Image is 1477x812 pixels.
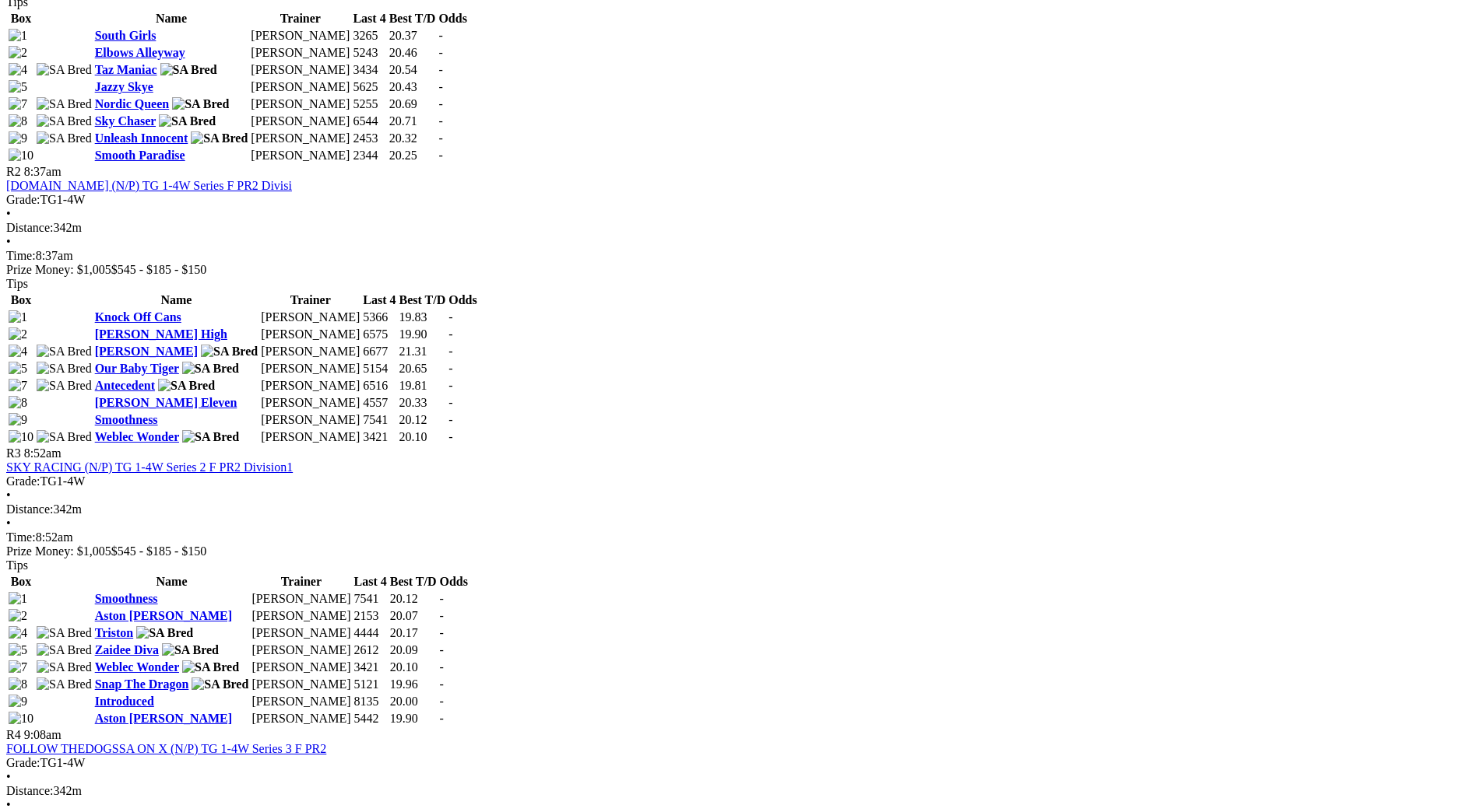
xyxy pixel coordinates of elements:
img: SA Bred [37,379,92,393]
span: R3 [6,446,21,460]
span: Tips [6,277,28,290]
th: Odds [448,292,477,308]
img: SA Bred [160,63,217,77]
img: SA Bred [172,97,229,111]
span: - [438,149,442,162]
img: SA Bred [37,643,92,657]
a: [PERSON_NAME] [95,345,198,358]
div: Prize Money: $1,005 [6,263,1471,277]
div: TG1-4W [6,193,1471,207]
td: [PERSON_NAME] [250,96,350,112]
a: Triston [95,626,133,639]
img: 1 [9,592,27,606]
span: - [448,396,452,409]
img: 5 [9,362,27,376]
img: SA Bred [159,114,216,128]
span: - [439,626,443,639]
img: 9 [9,131,27,145]
td: 5366 [362,310,396,325]
img: SA Bred [37,660,92,674]
a: South Girls [95,29,156,42]
span: - [439,609,443,622]
div: 8:52am [6,530,1471,544]
span: Grade: [6,193,40,206]
td: 20.12 [389,591,438,607]
td: 20.71 [389,114,437,129]
td: 8135 [353,694,388,709]
td: [PERSON_NAME] [251,591,351,607]
span: Box [11,575,32,588]
td: 3421 [362,429,396,445]
td: [PERSON_NAME] [250,62,350,78]
a: SKY RACING (N/P) TG 1-4W Series 2 F PR2 Division1 [6,460,293,474]
span: - [448,345,452,358]
a: Smoothness [95,592,158,605]
span: - [438,80,442,93]
img: 10 [9,712,33,726]
td: 20.33 [399,395,447,411]
div: 342m [6,221,1471,235]
td: 19.90 [399,327,447,342]
td: 5442 [353,711,388,726]
a: Antecedent [95,379,155,392]
span: Box [11,12,32,25]
td: 20.25 [389,148,437,163]
td: 19.81 [399,378,447,394]
span: - [438,114,442,128]
td: 20.17 [389,625,438,641]
td: 2344 [352,148,386,163]
a: Unleash Innocent [95,131,188,145]
td: 21.31 [399,344,447,359]
span: R4 [6,728,21,741]
td: 3421 [353,660,388,675]
img: 4 [9,63,27,77]
span: Grade: [6,474,40,488]
td: [PERSON_NAME] [251,677,351,692]
img: SA Bred [192,677,248,691]
img: 7 [9,660,27,674]
span: - [438,131,442,145]
td: 19.83 [399,310,447,325]
a: Elbows Alleyway [95,46,185,59]
td: [PERSON_NAME] [250,148,350,163]
img: SA Bred [182,430,239,444]
span: - [448,327,452,341]
span: - [448,379,452,392]
img: 2 [9,327,27,341]
th: Best T/D [389,574,438,590]
td: 7541 [353,591,388,607]
td: 6544 [352,114,386,129]
th: Last 4 [353,574,388,590]
th: Odds [438,11,467,26]
td: [PERSON_NAME] [250,79,350,95]
img: 1 [9,310,27,324]
th: Best T/D [389,11,437,26]
div: TG1-4W [6,756,1471,770]
td: 20.43 [389,79,437,95]
img: 7 [9,97,27,111]
img: SA Bred [136,626,193,640]
td: [PERSON_NAME] [250,131,350,146]
a: Zaidee Diva [95,643,159,656]
td: 3434 [352,62,386,78]
span: Distance: [6,221,53,234]
img: 2 [9,609,27,623]
span: Box [11,293,32,306]
span: • [6,235,11,248]
a: Aston [PERSON_NAME] [95,609,232,622]
td: 20.10 [399,429,447,445]
a: Knock Off Cans [95,310,181,324]
img: SA Bred [37,345,92,359]
a: Taz Maniac [95,63,157,76]
a: Weblec Wonder [95,430,179,443]
a: Introduced [95,695,154,708]
span: 8:37am [24,165,62,178]
a: Nordic Queen [95,97,170,110]
img: 4 [9,345,27,359]
span: - [439,592,443,605]
td: 3265 [352,28,386,44]
th: Trainer [260,292,360,308]
img: 4 [9,626,27,640]
td: [PERSON_NAME] [260,344,360,359]
img: SA Bred [191,131,248,145]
